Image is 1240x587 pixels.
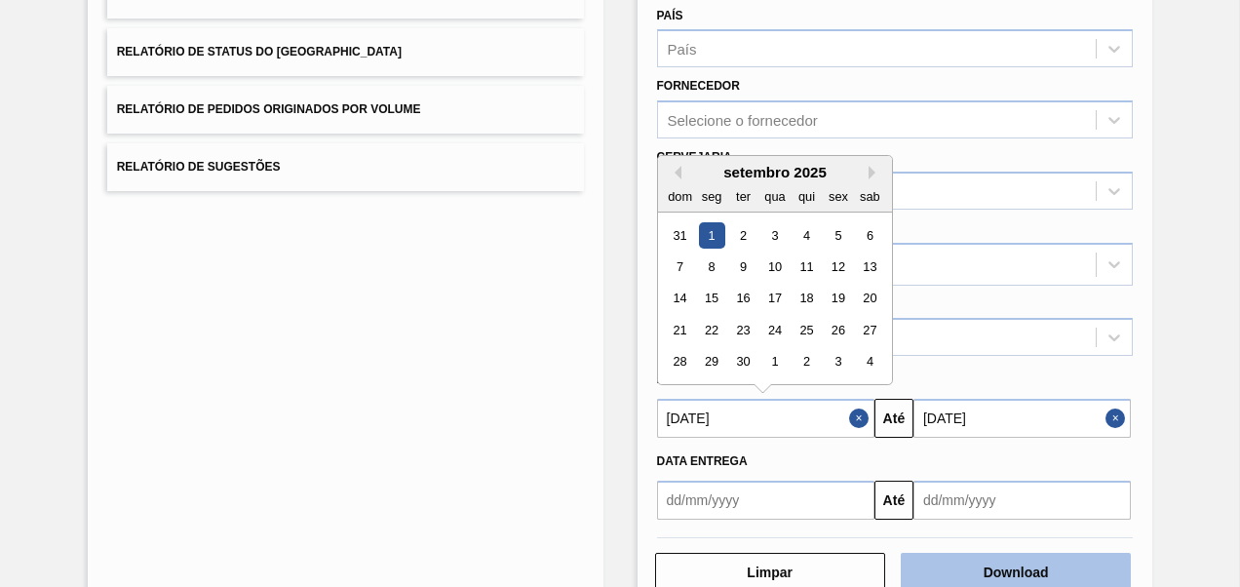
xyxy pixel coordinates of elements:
[761,286,788,312] div: Choose quarta-feira, 17 de setembro de 2025
[856,349,882,375] div: Choose sábado, 4 de outubro de 2025
[658,164,892,180] div: setembro 2025
[698,222,724,249] div: Choose segunda-feira, 1 de setembro de 2025
[729,317,756,343] div: Choose terça-feira, 23 de setembro de 2025
[657,481,874,520] input: dd/mm/yyyy
[793,317,819,343] div: Choose quinta-feira, 25 de setembro de 2025
[668,166,681,179] button: Previous Month
[664,219,885,377] div: month 2025-09
[874,481,913,520] button: Até
[793,254,819,280] div: Choose quinta-feira, 11 de setembro de 2025
[856,286,882,312] div: Choose sábado, 20 de setembro de 2025
[657,399,874,438] input: dd/mm/yyyy
[667,317,693,343] div: Choose domingo, 21 de setembro de 2025
[874,399,913,438] button: Até
[698,286,724,312] div: Choose segunda-feira, 15 de setembro de 2025
[698,349,724,375] div: Choose segunda-feira, 29 de setembro de 2025
[117,102,421,116] span: Relatório de Pedidos Originados por Volume
[698,183,724,210] div: seg
[729,254,756,280] div: Choose terça-feira, 9 de setembro de 2025
[729,183,756,210] div: ter
[825,183,851,210] div: sex
[667,349,693,375] div: Choose domingo, 28 de setembro de 2025
[657,150,732,164] label: Cervejaria
[657,454,748,468] span: Data Entrega
[729,349,756,375] div: Choose terça-feira, 30 de setembro de 2025
[913,481,1131,520] input: dd/mm/yyyy
[761,254,788,280] div: Choose quarta-feira, 10 de setembro de 2025
[729,286,756,312] div: Choose terça-feira, 16 de setembro de 2025
[107,143,584,191] button: Relatório de Sugestões
[793,286,819,312] div: Choose quinta-feira, 18 de setembro de 2025
[825,254,851,280] div: Choose sexta-feira, 12 de setembro de 2025
[107,86,584,134] button: Relatório de Pedidos Originados por Volume
[657,9,683,22] label: País
[761,183,788,210] div: qua
[107,28,584,76] button: Relatório de Status do [GEOGRAPHIC_DATA]
[1105,399,1131,438] button: Close
[761,222,788,249] div: Choose quarta-feira, 3 de setembro de 2025
[667,222,693,249] div: Choose domingo, 31 de agosto de 2025
[793,349,819,375] div: Choose quinta-feira, 2 de outubro de 2025
[856,222,882,249] div: Choose sábado, 6 de setembro de 2025
[761,317,788,343] div: Choose quarta-feira, 24 de setembro de 2025
[729,222,756,249] div: Choose terça-feira, 2 de setembro de 2025
[825,349,851,375] div: Choose sexta-feira, 3 de outubro de 2025
[698,317,724,343] div: Choose segunda-feira, 22 de setembro de 2025
[667,286,693,312] div: Choose domingo, 14 de setembro de 2025
[668,41,697,58] div: País
[668,112,818,129] div: Selecione o fornecedor
[793,222,819,249] div: Choose quinta-feira, 4 de setembro de 2025
[856,317,882,343] div: Choose sábado, 27 de setembro de 2025
[913,399,1131,438] input: dd/mm/yyyy
[856,254,882,280] div: Choose sábado, 13 de setembro de 2025
[667,254,693,280] div: Choose domingo, 7 de setembro de 2025
[761,349,788,375] div: Choose quarta-feira, 1 de outubro de 2025
[825,222,851,249] div: Choose sexta-feira, 5 de setembro de 2025
[849,399,874,438] button: Close
[117,160,281,174] span: Relatório de Sugestões
[117,45,402,59] span: Relatório de Status do [GEOGRAPHIC_DATA]
[869,166,882,179] button: Next Month
[825,317,851,343] div: Choose sexta-feira, 26 de setembro de 2025
[657,79,740,93] label: Fornecedor
[698,254,724,280] div: Choose segunda-feira, 8 de setembro de 2025
[793,183,819,210] div: qui
[856,183,882,210] div: sab
[667,183,693,210] div: dom
[825,286,851,312] div: Choose sexta-feira, 19 de setembro de 2025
